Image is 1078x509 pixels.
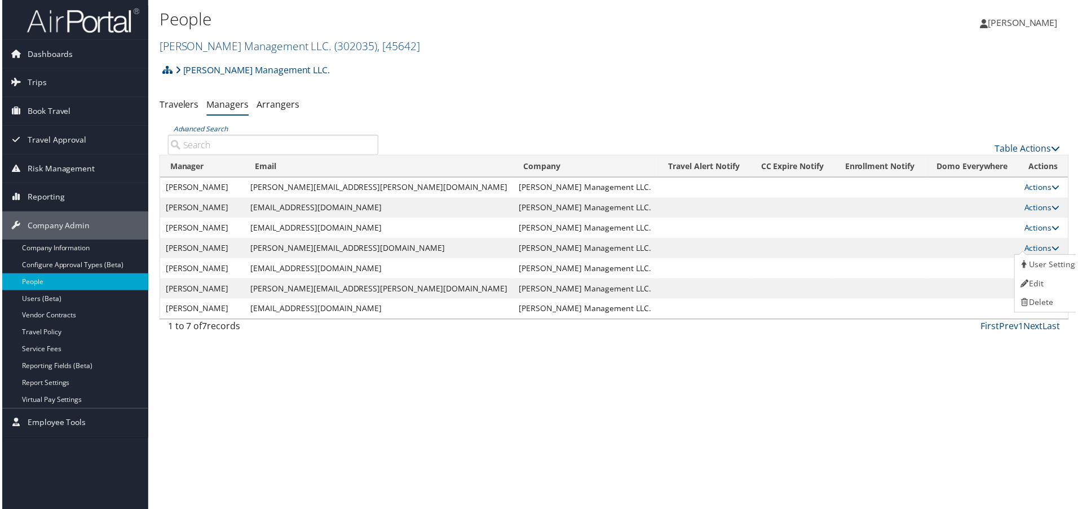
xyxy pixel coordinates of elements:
[377,38,419,54] span: , [ 45642 ]
[201,321,206,334] span: 7
[166,321,378,340] div: 1 to 7 of records
[513,239,657,259] td: [PERSON_NAME] Management LLC.
[158,7,767,31] h1: People
[158,259,244,280] td: [PERSON_NAME]
[25,98,69,126] span: Book Travel
[25,410,84,439] span: Employee Tools
[158,198,244,219] td: [PERSON_NAME]
[158,38,419,54] a: [PERSON_NAME] Management LLC.
[172,125,227,134] a: Advanced Search
[244,280,513,300] td: [PERSON_NAME][EMAIL_ADDRESS][PERSON_NAME][DOMAIN_NAME]
[244,198,513,219] td: [EMAIL_ADDRESS][DOMAIN_NAME]
[1027,183,1062,193] a: Actions
[158,99,197,111] a: Travelers
[25,7,138,34] img: airportal-logo.png
[244,219,513,239] td: [EMAIL_ADDRESS][DOMAIN_NAME]
[982,6,1071,39] a: [PERSON_NAME]
[1027,203,1062,214] a: Actions
[657,156,752,178] th: Travel Alert Notify: activate to sort column ascending
[25,155,93,183] span: Risk Management
[174,59,329,82] a: [PERSON_NAME] Management LLC.
[1027,223,1062,234] a: Actions
[158,178,244,198] td: [PERSON_NAME]
[25,69,45,97] span: Trips
[513,198,657,219] td: [PERSON_NAME] Management LLC.
[158,156,244,178] th: Manager: activate to sort column descending
[205,99,248,111] a: Managers
[1026,321,1045,334] a: Next
[255,99,298,111] a: Arrangers
[1027,244,1062,254] a: Actions
[25,184,63,212] span: Reporting
[1020,321,1026,334] a: 1
[25,40,71,68] span: Dashboards
[513,178,657,198] td: [PERSON_NAME] Management LLC.
[25,213,88,241] span: Company Admin
[513,300,657,320] td: [PERSON_NAME] Management LLC.
[997,143,1063,155] a: Table Actions
[1045,321,1063,334] a: Last
[25,126,85,154] span: Travel Approval
[334,38,377,54] span: ( 302035 )
[1001,321,1020,334] a: Prev
[158,219,244,239] td: [PERSON_NAME]
[244,178,513,198] td: [PERSON_NAME][EMAIL_ADDRESS][PERSON_NAME][DOMAIN_NAME]
[513,280,657,300] td: [PERSON_NAME] Management LLC.
[752,156,836,178] th: CC Expire Notify: activate to sort column ascending
[983,321,1001,334] a: First
[836,156,928,178] th: Enrollment Notify: activate to sort column ascending
[244,239,513,259] td: [PERSON_NAME][EMAIL_ADDRESS][DOMAIN_NAME]
[158,300,244,320] td: [PERSON_NAME]
[244,156,513,178] th: Email: activate to sort column ascending
[927,156,1021,178] th: Domo Everywhere
[244,259,513,280] td: [EMAIL_ADDRESS][DOMAIN_NAME]
[158,239,244,259] td: [PERSON_NAME]
[158,280,244,300] td: [PERSON_NAME]
[513,219,657,239] td: [PERSON_NAME] Management LLC.
[513,156,657,178] th: Company: activate to sort column ascending
[990,16,1060,29] span: [PERSON_NAME]
[513,259,657,280] td: [PERSON_NAME] Management LLC.
[166,135,378,156] input: Advanced Search
[244,300,513,320] td: [EMAIL_ADDRESS][DOMAIN_NAME]
[1021,156,1071,178] th: Actions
